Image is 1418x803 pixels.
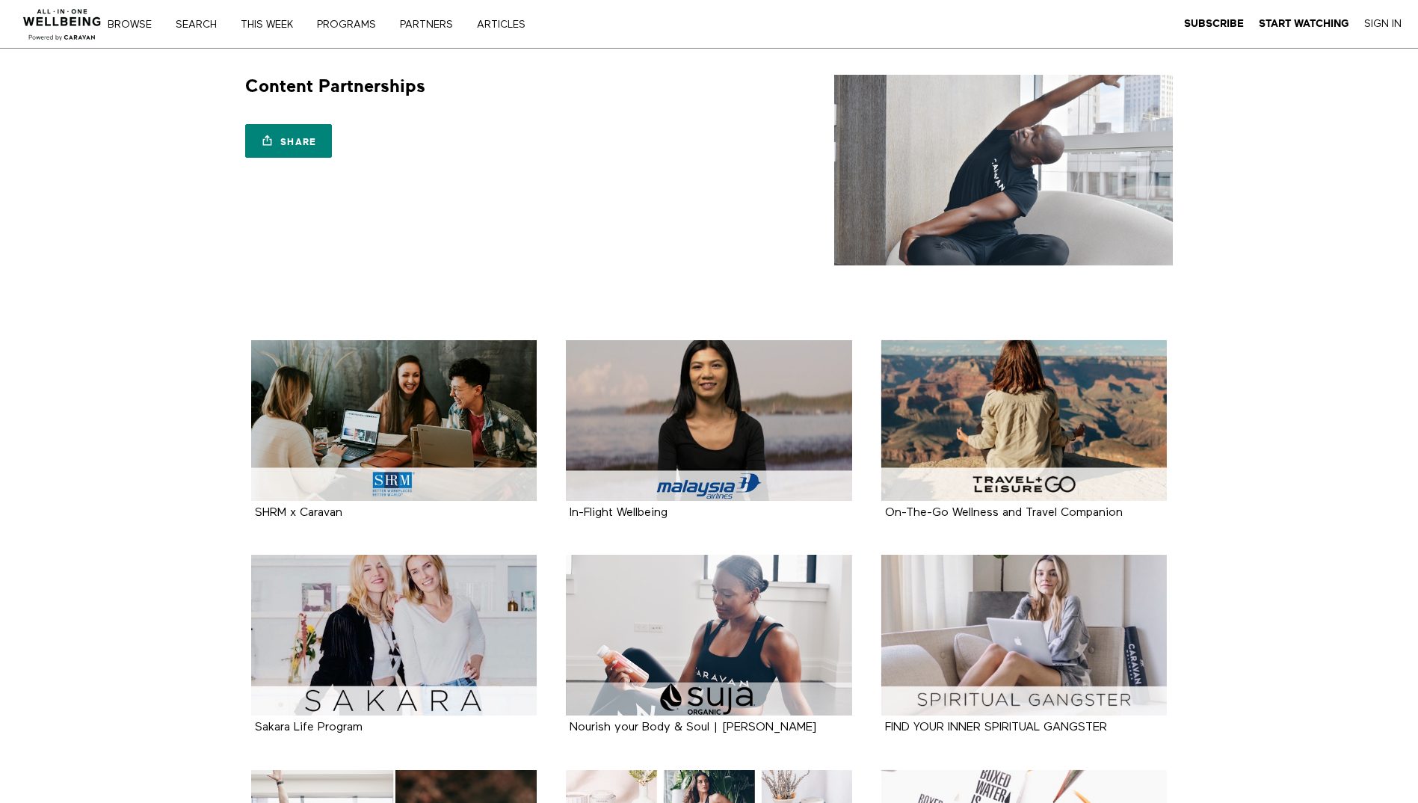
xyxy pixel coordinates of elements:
a: SHRM x Caravan [255,507,342,518]
a: PARTNERS [395,19,469,30]
a: Browse [102,19,167,30]
a: ARTICLES [472,19,541,30]
a: On-The-Go Wellness and Travel Companion [885,507,1123,518]
a: Sakara Life Program [255,722,363,733]
a: Nourish your Body & Soul | Suja Juice [566,555,852,716]
a: PROGRAMS [312,19,392,30]
a: THIS WEEK [235,19,309,30]
strong: On-The-Go Wellness and Travel Companion [885,507,1123,519]
strong: Subscribe [1184,18,1244,29]
a: FIND YOUR INNER SPIRITUAL GANGSTER [885,722,1107,733]
a: On-The-Go Wellness and Travel Companion [881,340,1168,501]
a: Sign In [1364,17,1402,31]
a: Start Watching [1259,17,1349,31]
a: FIND YOUR INNER SPIRITUAL GANGSTER [881,555,1168,716]
a: Search [170,19,232,30]
a: Nourish your Body & Soul | [PERSON_NAME] [570,722,816,733]
img: Content Partnerships [834,75,1173,265]
a: In-Flight Wellbeing [566,340,852,501]
a: Sakara Life Program [251,555,537,716]
a: Subscribe [1184,17,1244,31]
a: SHRM x Caravan [251,340,537,501]
strong: Start Watching [1259,18,1349,29]
strong: Nourish your Body & Soul | Suja Juice [570,722,816,733]
a: In-Flight Wellbeing [570,507,668,518]
a: Share [245,124,332,158]
strong: In-Flight Wellbeing [570,507,668,519]
strong: SHRM x Caravan [255,507,342,519]
h1: Content Partnerships [245,75,425,98]
nav: Primary [118,16,556,31]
